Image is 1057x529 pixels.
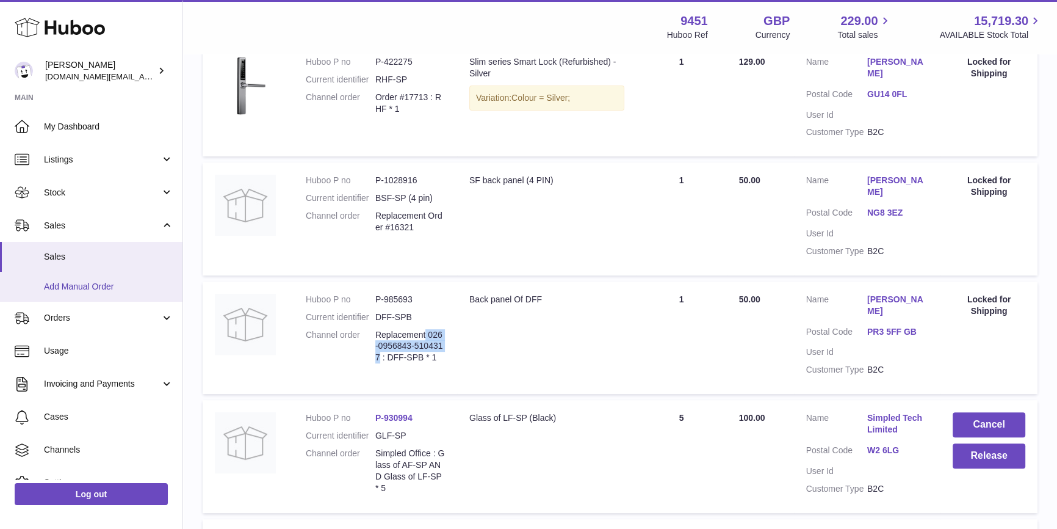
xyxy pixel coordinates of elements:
[375,192,445,204] dd: BSF-SP (4 pin)
[763,13,790,29] strong: GBP
[215,294,276,355] img: no-photo.jpg
[953,56,1025,79] div: Locked for Shipping
[939,13,1042,41] a: 15,719.30 AVAILABLE Stock Total
[306,448,375,494] dt: Channel order
[637,400,727,513] td: 5
[739,294,760,304] span: 50.00
[867,89,928,100] a: GU14 0FL
[667,29,708,41] div: Huboo Ref
[306,412,375,424] dt: Huboo P no
[375,430,445,442] dd: GLF-SP
[44,121,173,133] span: My Dashboard
[867,294,928,317] a: [PERSON_NAME]
[680,13,708,29] strong: 9451
[739,175,760,185] span: 50.00
[867,175,928,198] a: [PERSON_NAME]
[306,92,375,115] dt: Channel order
[44,154,161,166] span: Listings
[837,13,892,41] a: 229.00 Total sales
[469,412,624,424] div: Glass of LF-SP (Black)
[806,294,867,320] dt: Name
[45,59,155,82] div: [PERSON_NAME]
[15,62,33,80] img: amir.ch@gmail.com
[806,228,867,239] dt: User Id
[806,126,867,138] dt: Customer Type
[375,448,445,494] dd: Simpled Office : Glass of AF-SP AND Glass of LF-SP * 5
[44,444,173,456] span: Channels
[806,445,867,459] dt: Postal Code
[867,364,928,376] dd: B2C
[637,44,727,156] td: 1
[375,329,445,364] dd: Replacement 026-0956843-5104317 : DFF-SPB * 1
[375,74,445,86] dd: RHF-SP
[44,312,161,324] span: Orders
[306,430,375,442] dt: Current identifier
[469,56,624,79] div: Slim series Smart Lock (Refurbished) - Silver
[867,483,928,495] dd: B2C
[306,56,375,68] dt: Huboo P no
[306,210,375,233] dt: Channel order
[806,364,867,376] dt: Customer Type
[44,187,161,199] span: Stock
[375,210,445,233] dd: Replacement Order #16321
[867,412,928,436] a: Simpled Tech Limited
[806,412,867,439] dt: Name
[953,412,1025,437] button: Cancel
[637,162,727,275] td: 1
[215,175,276,236] img: no-photo.jpg
[867,326,928,338] a: PR3 5FF GB
[306,192,375,204] dt: Current identifier
[469,86,624,111] div: Variation:
[44,345,173,357] span: Usage
[44,251,173,263] span: Sales
[867,207,928,219] a: NG8 3EZ
[375,56,445,68] dd: P-422275
[306,294,375,305] dt: Huboo P no
[806,56,867,82] dt: Name
[953,175,1025,198] div: Locked for Shipping
[756,29,790,41] div: Currency
[867,246,928,257] dd: B2C
[15,483,168,505] a: Log out
[44,281,173,293] span: Add Manual Order
[806,207,867,222] dt: Postal Code
[306,74,375,86] dt: Current identifier
[837,29,892,41] span: Total sales
[806,465,867,477] dt: User Id
[375,413,413,423] a: P-930994
[867,126,928,138] dd: B2C
[375,312,445,323] dd: DFF-SPB
[375,175,445,186] dd: P-1028916
[375,294,445,305] dd: P-985693
[44,411,173,423] span: Cases
[44,378,161,390] span: Invoicing and Payments
[44,477,173,489] span: Settings
[867,56,928,79] a: [PERSON_NAME]
[939,29,1042,41] span: AVAILABLE Stock Total
[469,294,624,305] div: Back panel Of DFF
[375,92,445,115] dd: Order #17713 : RHF * 1
[215,412,276,473] img: no-photo.jpg
[637,282,727,394] td: 1
[806,483,867,495] dt: Customer Type
[953,443,1025,469] button: Release
[739,57,765,67] span: 129.00
[806,326,867,341] dt: Postal Code
[739,413,765,423] span: 100.00
[867,445,928,456] a: W2 6LG
[806,89,867,103] dt: Postal Code
[44,220,161,232] span: Sales
[974,13,1028,29] span: 15,719.30
[306,312,375,323] dt: Current identifier
[469,175,624,186] div: SF back panel (4 PIN)
[953,294,1025,317] div: Locked for Shipping
[511,93,570,103] span: Colour = Silver;
[806,346,867,358] dt: User Id
[806,175,867,201] dt: Name
[840,13,878,29] span: 229.00
[45,71,243,81] span: [DOMAIN_NAME][EMAIL_ADDRESS][DOMAIN_NAME]
[806,109,867,121] dt: User Id
[306,329,375,364] dt: Channel order
[306,175,375,186] dt: Huboo P no
[215,56,276,117] img: HF-featured-image-1.png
